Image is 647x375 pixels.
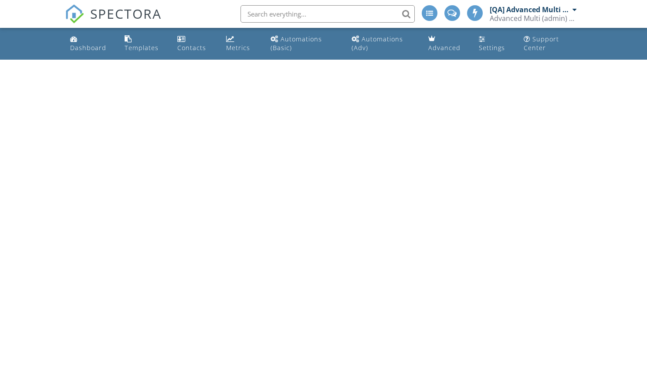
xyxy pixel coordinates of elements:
[226,44,250,52] div: Metrics
[90,4,162,23] span: SPECTORA
[271,35,322,52] div: Automations (Basic)
[67,31,114,56] a: Dashboard
[125,44,159,52] div: Templates
[177,44,206,52] div: Contacts
[70,44,106,52] div: Dashboard
[425,31,468,56] a: Advanced
[520,31,580,56] a: Support Center
[223,31,260,56] a: Metrics
[174,31,216,56] a: Contacts
[490,5,570,14] div: [QA] Advanced Multi (admin)
[65,4,84,24] img: The Best Home Inspection Software - Spectora
[428,44,461,52] div: Advanced
[241,5,415,23] input: Search everything...
[121,31,167,56] a: Templates
[490,14,577,23] div: Advanced Multi (admin) Company
[479,44,505,52] div: Settings
[65,12,162,30] a: SPECTORA
[524,35,559,52] div: Support Center
[475,31,513,56] a: Settings
[267,31,341,56] a: Automations (Basic)
[352,35,403,52] div: Automations (Adv)
[348,31,418,56] a: Automations (Advanced)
